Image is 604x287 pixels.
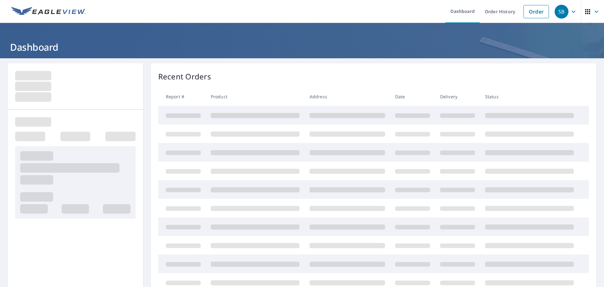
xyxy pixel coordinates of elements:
[480,87,579,106] th: Status
[555,5,568,19] div: SB
[435,87,480,106] th: Delivery
[390,87,435,106] th: Date
[11,7,86,16] img: EV Logo
[523,5,549,18] a: Order
[8,41,596,54] h1: Dashboard
[305,87,390,106] th: Address
[158,71,211,82] p: Recent Orders
[158,87,206,106] th: Report #
[206,87,305,106] th: Product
